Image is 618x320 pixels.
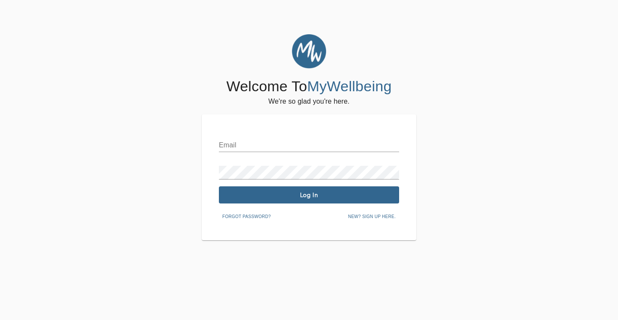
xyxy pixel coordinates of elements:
button: Forgot password? [219,210,274,223]
button: Log In [219,186,399,203]
h6: We're so glad you're here. [268,96,349,108]
h4: Welcome To [226,78,391,96]
span: New? Sign up here. [348,213,396,221]
span: Log In [222,191,396,199]
a: Forgot password? [219,212,274,219]
span: MyWellbeing [307,78,392,94]
span: Forgot password? [222,213,271,221]
img: MyWellbeing [292,34,326,69]
button: New? Sign up here. [345,210,399,223]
